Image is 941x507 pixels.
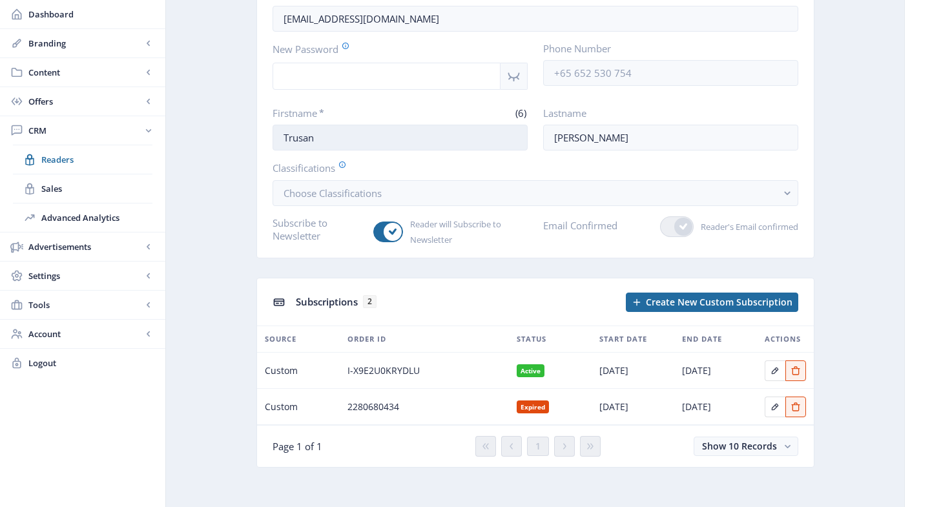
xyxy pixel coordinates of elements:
[13,145,152,174] a: Readers
[599,399,628,415] span: [DATE]
[517,364,545,377] nb-badge: Active
[28,269,142,282] span: Settings
[543,42,788,55] label: Phone Number
[517,400,550,413] nb-badge: Expired
[626,293,798,312] button: Create New Custom Subscription
[543,107,788,119] label: Lastname
[347,399,399,415] span: 2280680434
[273,216,364,242] label: Subscribe to Newsletter
[28,298,142,311] span: Tools
[682,331,722,347] span: End Date
[273,161,788,175] label: Classifications
[785,399,806,411] a: Edit page
[265,363,298,378] span: Custom
[765,399,785,411] a: Edit page
[296,295,358,308] span: Subscriptions
[513,107,528,119] span: (6)
[599,331,647,347] span: Start Date
[682,399,711,415] span: [DATE]
[273,6,798,32] input: Enter reader’s email
[543,125,798,150] input: Enter reader’s lastname
[363,295,377,308] span: 2
[265,331,296,347] span: Source
[41,211,152,224] span: Advanced Analytics
[284,187,382,200] span: Choose Classifications
[543,60,798,86] input: +65 652 530 754
[347,331,386,347] span: Order ID
[41,182,152,195] span: Sales
[618,293,798,312] a: New page
[765,331,801,347] span: Actions
[13,174,152,203] a: Sales
[265,399,298,415] span: Custom
[543,216,617,234] label: Email Confirmed
[41,153,152,166] span: Readers
[273,440,322,453] span: Page 1 of 1
[273,180,798,206] button: Choose Classifications
[527,437,549,456] button: 1
[785,363,806,375] a: Edit page
[765,363,785,375] a: Edit page
[535,441,541,451] span: 1
[501,63,528,90] nb-icon: Show password
[347,363,420,378] span: I-X9E2U0KRYDLU
[28,124,142,137] span: CRM
[13,203,152,232] a: Advanced Analytics
[256,278,814,468] app-collection-view: Subscriptions
[28,8,155,21] span: Dashboard
[702,440,777,452] span: Show 10 Records
[517,331,546,347] span: Status
[646,297,792,307] span: Create New Custom Subscription
[682,363,711,378] span: [DATE]
[28,37,142,50] span: Branding
[403,216,528,247] span: Reader will Subscribe to Newsletter
[28,95,142,108] span: Offers
[28,327,142,340] span: Account
[694,437,798,456] button: Show 10 Records
[273,125,528,150] input: Enter reader’s firstname
[273,107,395,119] label: Firstname
[694,219,798,234] span: Reader's Email confirmed
[28,240,142,253] span: Advertisements
[273,42,517,56] label: New Password
[28,66,142,79] span: Content
[599,363,628,378] span: [DATE]
[28,357,155,369] span: Logout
